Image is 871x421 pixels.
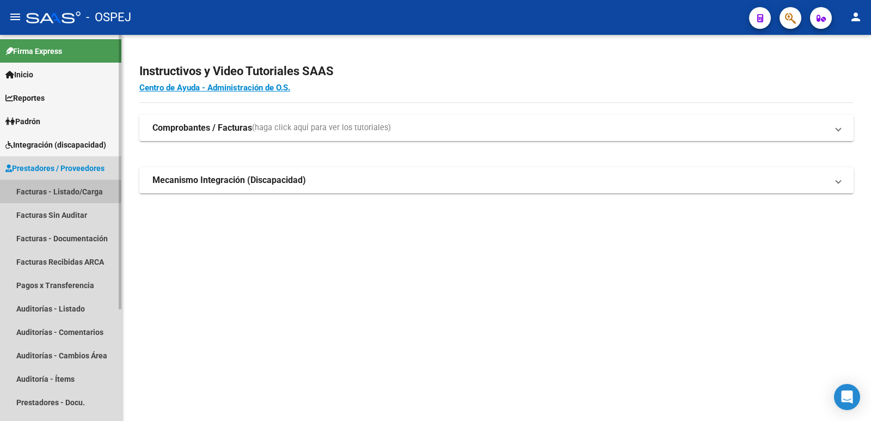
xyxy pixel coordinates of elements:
[5,45,62,57] span: Firma Express
[86,5,131,29] span: - OSPEJ
[9,10,22,23] mat-icon: menu
[139,83,290,93] a: Centro de Ayuda - Administración de O.S.
[5,69,33,81] span: Inicio
[849,10,862,23] mat-icon: person
[152,122,252,134] strong: Comprobantes / Facturas
[5,92,45,104] span: Reportes
[139,61,854,82] h2: Instructivos y Video Tutoriales SAAS
[5,162,105,174] span: Prestadores / Proveedores
[834,384,860,410] div: Open Intercom Messenger
[139,167,854,193] mat-expansion-panel-header: Mecanismo Integración (Discapacidad)
[152,174,306,186] strong: Mecanismo Integración (Discapacidad)
[252,122,391,134] span: (haga click aquí para ver los tutoriales)
[5,115,40,127] span: Padrón
[5,139,106,151] span: Integración (discapacidad)
[139,115,854,141] mat-expansion-panel-header: Comprobantes / Facturas(haga click aquí para ver los tutoriales)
